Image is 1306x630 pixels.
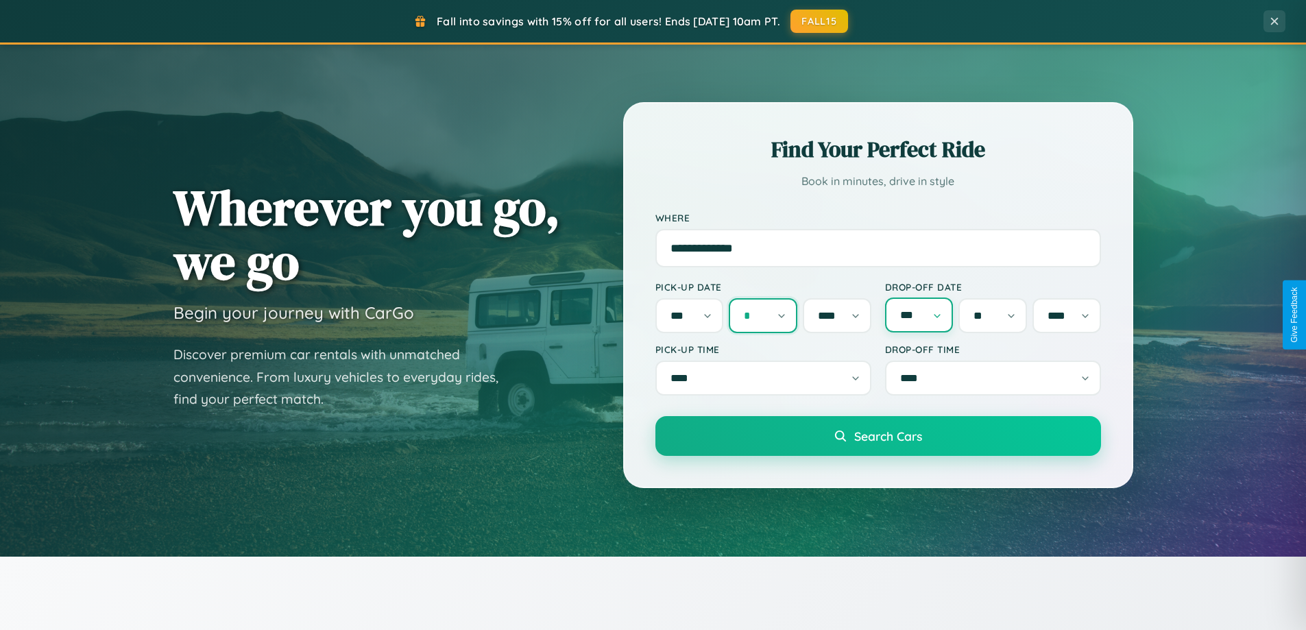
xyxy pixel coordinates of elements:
label: Pick-up Date [655,281,871,293]
button: Search Cars [655,416,1101,456]
p: Discover premium car rentals with unmatched convenience. From luxury vehicles to everyday rides, ... [173,343,516,411]
label: Pick-up Time [655,343,871,355]
button: FALL15 [790,10,848,33]
h1: Wherever you go, we go [173,180,560,289]
label: Where [655,212,1101,223]
div: Give Feedback [1290,287,1299,343]
label: Drop-off Date [885,281,1101,293]
span: Search Cars [854,428,922,444]
span: Fall into savings with 15% off for all users! Ends [DATE] 10am PT. [437,14,780,28]
h2: Find Your Perfect Ride [655,134,1101,165]
label: Drop-off Time [885,343,1101,355]
h3: Begin your journey with CarGo [173,302,414,323]
p: Book in minutes, drive in style [655,171,1101,191]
